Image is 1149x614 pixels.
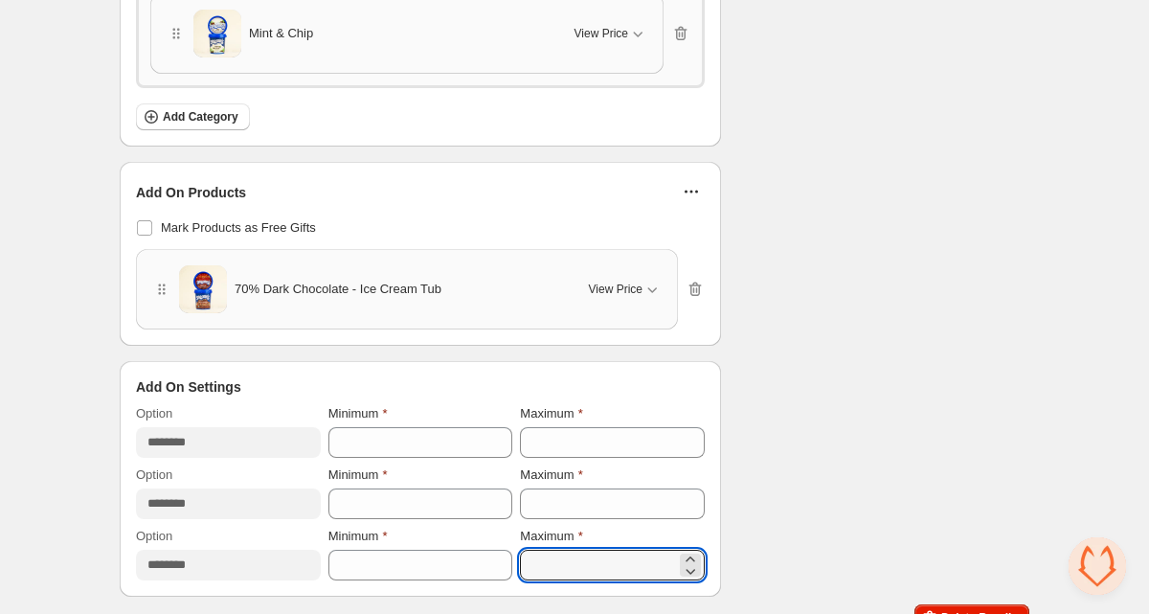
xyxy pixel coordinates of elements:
[1069,537,1126,595] div: Open chat
[589,282,642,297] span: View Price
[249,24,313,43] span: Mint & Chip
[520,466,582,485] label: Maximum
[136,377,241,397] span: Add On Settings
[136,183,246,202] span: Add On Products
[161,220,316,235] span: Mark Products as Free Gifts
[574,26,628,41] span: View Price
[328,404,388,423] label: Minimum
[328,527,388,546] label: Minimum
[136,466,172,485] label: Option
[328,466,388,485] label: Minimum
[136,404,172,423] label: Option
[136,103,250,130] button: Add Category
[235,280,441,299] span: 70% Dark Chocolate - Ice Cream Tub
[136,527,172,546] label: Option
[179,265,227,313] img: 70% Dark Chocolate - Ice Cream Tub
[520,527,582,546] label: Maximum
[520,404,582,423] label: Maximum
[577,274,673,305] button: View Price
[163,109,238,125] span: Add Category
[563,18,659,49] button: View Price
[193,10,241,57] img: Mint & Chip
